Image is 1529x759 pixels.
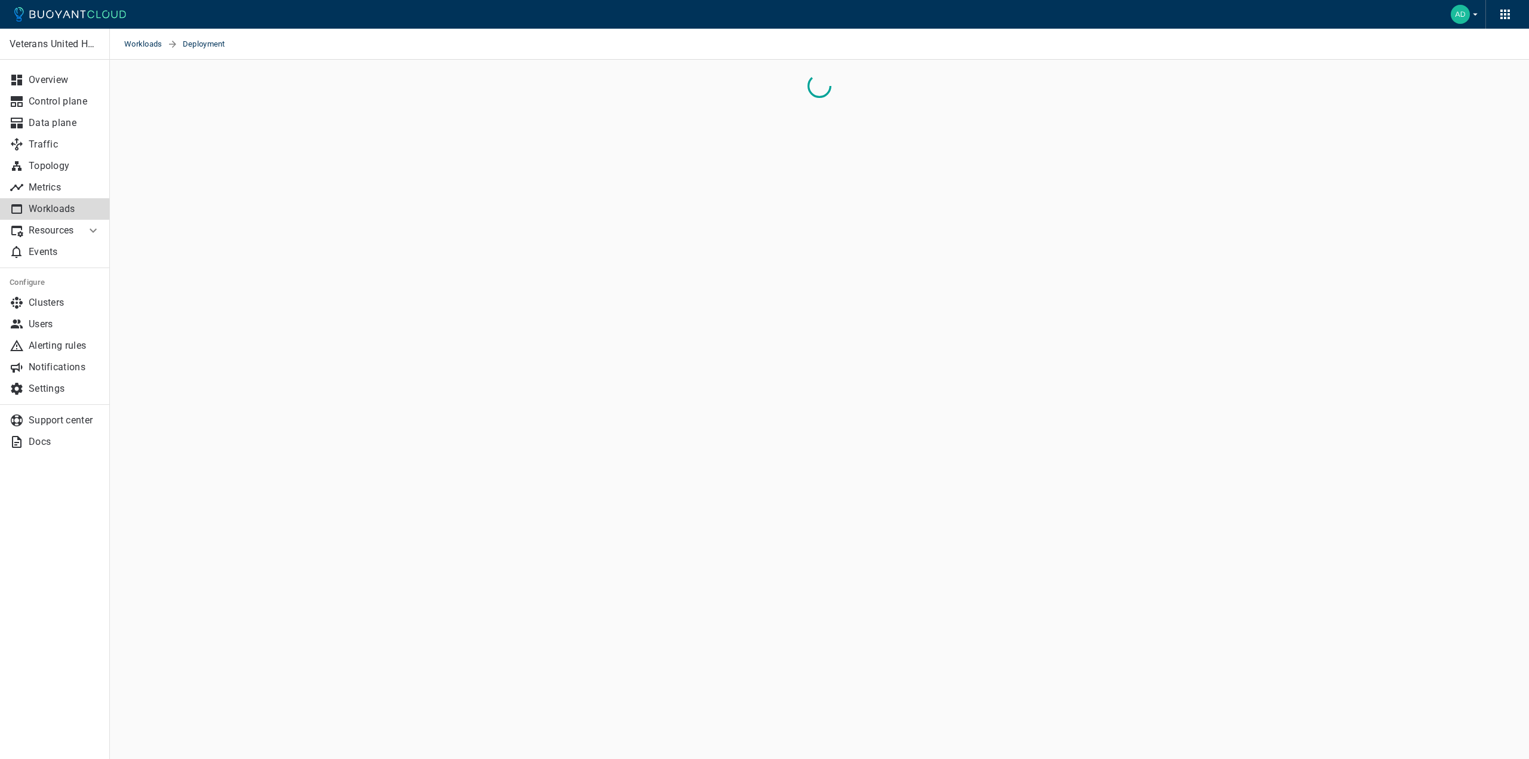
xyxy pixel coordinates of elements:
p: Veterans United Home Loans [10,38,100,50]
p: Overview [29,74,100,86]
p: Resources [29,225,76,236]
p: Docs [29,436,100,448]
p: Metrics [29,182,100,193]
p: Alerting rules [29,340,100,352]
p: Workloads [29,203,100,215]
p: Clusters [29,297,100,309]
img: Abbas Dargahi [1451,5,1470,24]
p: Control plane [29,96,100,107]
p: Settings [29,383,100,395]
p: Events [29,246,100,258]
p: Users [29,318,100,330]
p: Support center [29,414,100,426]
a: Workloads [124,29,167,60]
h5: Configure [10,278,100,287]
p: Traffic [29,139,100,150]
p: Data plane [29,117,100,129]
span: Deployment [183,29,240,60]
p: Notifications [29,361,100,373]
p: Topology [29,160,100,172]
